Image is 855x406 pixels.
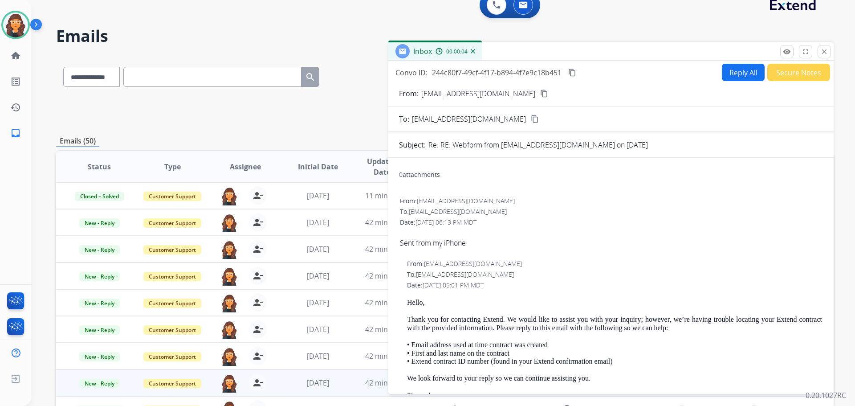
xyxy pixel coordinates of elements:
h2: Emails [56,27,834,45]
div: From: [407,259,822,268]
div: To: [407,270,822,279]
p: 0.20.1027RC [806,390,846,401]
span: [DATE] [307,217,329,227]
mat-icon: list_alt [10,76,21,87]
mat-icon: content_copy [531,115,539,123]
span: [EMAIL_ADDRESS][DOMAIN_NAME] [417,197,515,205]
span: [DATE] [307,271,329,281]
div: attachments [399,170,440,179]
p: Convo ID: [395,67,427,78]
span: [DATE] [307,378,329,388]
mat-icon: content_copy [540,90,548,98]
mat-icon: home [10,50,21,61]
span: New - Reply [79,379,120,388]
mat-icon: remove_red_eye [783,48,791,56]
p: Hello, [407,299,822,307]
span: 42 minutes ago [365,244,417,254]
img: agent-avatar [220,240,238,259]
p: Re: RE: Webform from [EMAIL_ADDRESS][DOMAIN_NAME] on [DATE] [428,139,648,150]
div: Date: [400,218,822,227]
span: Closed – Solved [75,192,124,201]
mat-icon: history [10,102,21,113]
span: 42 minutes ago [365,217,417,227]
span: Status [88,161,111,172]
span: Inbox [413,46,432,56]
mat-icon: person_remove [252,190,263,201]
mat-icon: person_remove [252,351,263,361]
img: avatar [3,12,28,37]
span: Customer Support [143,379,201,388]
mat-icon: person_remove [252,271,263,281]
p: Thank you for contacting Extend. We would like to assist you with your inquiry; however, we’re ha... [407,316,822,332]
span: Customer Support [143,218,201,228]
span: Customer Support [143,192,201,201]
span: New - Reply [79,352,120,361]
span: Customer Support [143,352,201,361]
span: [EMAIL_ADDRESS][DOMAIN_NAME] [409,207,507,216]
p: We look forward to your reply so we can continue assisting you. [407,374,822,382]
span: Customer Support [143,325,201,335]
p: From: [399,88,419,99]
span: Customer Support [143,299,201,308]
span: [EMAIL_ADDRESS][DOMAIN_NAME] [424,259,522,268]
mat-icon: person_remove [252,217,263,228]
mat-icon: fullscreen [802,48,810,56]
span: Initial Date [298,161,338,172]
mat-icon: person_remove [252,297,263,308]
span: New - Reply [79,245,120,254]
mat-icon: content_copy [568,69,576,77]
div: From: [400,197,822,205]
div: To: [400,207,822,216]
span: 42 minutes ago [365,298,417,308]
img: agent-avatar [220,294,238,312]
img: agent-avatar [220,320,238,339]
p: Subject: [399,139,426,150]
p: Emails (50) [56,135,99,147]
mat-icon: close [820,48,828,56]
span: Customer Support [143,272,201,281]
span: [DATE] 06:13 PM MDT [415,218,476,226]
span: [DATE] 05:01 PM MDT [423,281,484,289]
span: 42 minutes ago [365,271,417,281]
span: 0 [399,170,403,179]
img: agent-avatar [220,187,238,205]
span: [DATE] [307,324,329,334]
span: 244c80f7-49cf-4f17-b894-4f7e9c18b451 [432,68,562,78]
span: New - Reply [79,218,120,228]
button: Reply All [722,64,765,81]
span: [DATE] [307,351,329,361]
span: New - Reply [79,272,120,281]
span: 00:00:04 [446,48,468,55]
span: 42 minutes ago [365,324,417,334]
span: Customer Support [143,245,201,254]
span: Assignee [230,161,261,172]
p: To: [399,114,409,124]
img: agent-avatar [220,267,238,286]
span: Type [164,161,181,172]
span: New - Reply [79,325,120,335]
span: [EMAIL_ADDRESS][DOMAIN_NAME] [412,114,526,124]
button: Secure Notes [767,64,830,81]
span: 42 minutes ago [365,378,417,388]
img: agent-avatar [220,374,238,393]
mat-icon: inbox [10,128,21,139]
mat-icon: person_remove [252,324,263,335]
span: Updated Date [362,156,403,177]
img: agent-avatar [220,347,238,366]
p: [EMAIL_ADDRESS][DOMAIN_NAME] [421,88,535,99]
span: [EMAIL_ADDRESS][DOMAIN_NAME] [416,270,514,279]
mat-icon: person_remove [252,244,263,254]
img: agent-avatar [220,213,238,232]
span: [DATE] [307,191,329,201]
mat-icon: person_remove [252,377,263,388]
span: [DATE] [307,298,329,308]
div: Sent from my iPhone [400,238,822,248]
span: New - Reply [79,299,120,308]
span: [DATE] [307,244,329,254]
span: 11 minutes ago [365,191,417,201]
span: 42 minutes ago [365,351,417,361]
div: Date: [407,281,822,290]
mat-icon: search [305,72,316,82]
p: • Email address used at time contract was created • First and last name on the contract • Extend ... [407,341,822,365]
